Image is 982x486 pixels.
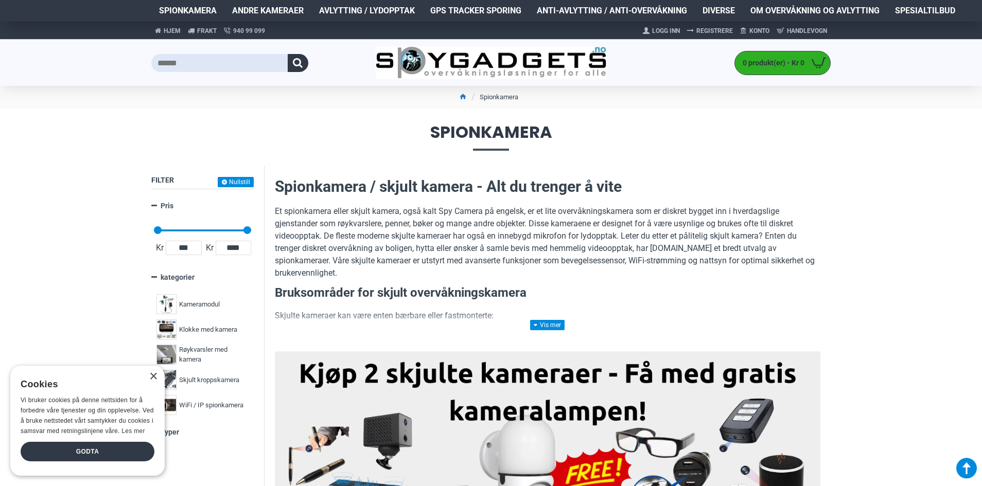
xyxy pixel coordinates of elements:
[204,242,216,254] span: Kr
[154,242,166,254] span: Kr
[735,51,830,75] a: 0 produkt(er) - Kr 0
[295,328,389,338] strong: Bærbare spionkameraer:
[156,395,177,415] img: WiFi / IP spionkamera
[179,345,246,365] span: Røykvarsler med kamera
[21,397,154,434] span: Vi bruker cookies på denne nettsiden for å forbedre våre tjenester og din opplevelse. Ved å bruke...
[151,197,254,215] a: Pris
[197,26,217,35] span: Frakt
[537,5,687,17] span: Anti-avlytting / Anti-overvåkning
[179,400,243,410] span: WiFi / IP spionkamera
[151,423,254,441] a: Typer
[156,345,177,365] img: Røykvarsler med kamera
[151,176,174,184] span: Filter
[233,26,265,35] span: 940 99 099
[735,58,807,68] span: 0 produkt(er) - Kr 0
[683,23,736,39] a: Registrere
[275,176,820,197] h2: Spionkamera / skjult kamera - Alt du trenger å vite
[164,26,181,35] span: Hjem
[156,370,177,390] img: Skjult kroppskamera
[275,284,820,302] h3: Bruksområder for skjult overvåkningskamera
[159,5,217,17] span: Spionkamera
[750,5,880,17] span: Om overvåkning og avlytting
[156,294,177,314] img: Kameramodul
[179,299,220,310] span: Kameramodul
[376,46,607,80] img: SpyGadgets.no
[151,268,254,286] a: kategorier
[652,26,680,35] span: Logg Inn
[787,26,827,35] span: Handlevogn
[639,23,683,39] a: Logg Inn
[773,23,831,39] a: Handlevogn
[179,325,237,335] span: Klokke med kamera
[156,319,177,339] img: Klokke med kamera
[703,5,735,17] span: Diverse
[184,22,220,40] a: Frakt
[218,177,254,187] button: Nullstill
[749,26,769,35] span: Konto
[149,373,157,381] div: Close
[275,310,820,322] p: Skjulte kameraer kan være enten bærbare eller fastmonterte:
[736,23,773,39] a: Konto
[232,5,304,17] span: Andre kameraer
[696,26,733,35] span: Registrere
[21,373,148,395] div: Cookies
[275,205,820,279] p: Et spionkamera eller skjult kamera, også kalt Spy Camera på engelsk, er et lite overvåkningskamer...
[151,124,831,150] span: Spionkamera
[179,375,239,385] span: Skjult kroppskamera
[895,5,955,17] span: Spesialtilbud
[21,442,154,461] div: Godta
[295,327,820,352] li: Disse kan tas med overalt og brukes til skjult filming i situasjoner der diskresjon er nødvendig ...
[430,5,521,17] span: GPS Tracker Sporing
[121,427,145,435] a: Les mer, opens a new window
[151,22,184,40] a: Hjem
[319,5,415,17] span: Avlytting / Lydopptak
